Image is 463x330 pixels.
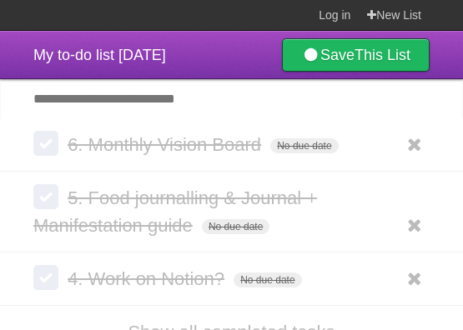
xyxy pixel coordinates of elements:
span: My to-do list [DATE] [33,47,166,63]
a: SaveThis List [282,38,430,72]
b: This List [355,47,410,63]
label: Done [33,265,58,290]
label: Done [33,131,58,156]
span: No due date [270,138,338,153]
span: 5. Food journalling & Journal + Manifestation guide [33,187,317,236]
span: 4. Work on Notion? [68,268,229,289]
label: Done [33,184,58,209]
span: No due date [202,219,269,234]
span: 6. Monthly Vision Board [68,134,265,155]
span: No due date [234,272,301,287]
